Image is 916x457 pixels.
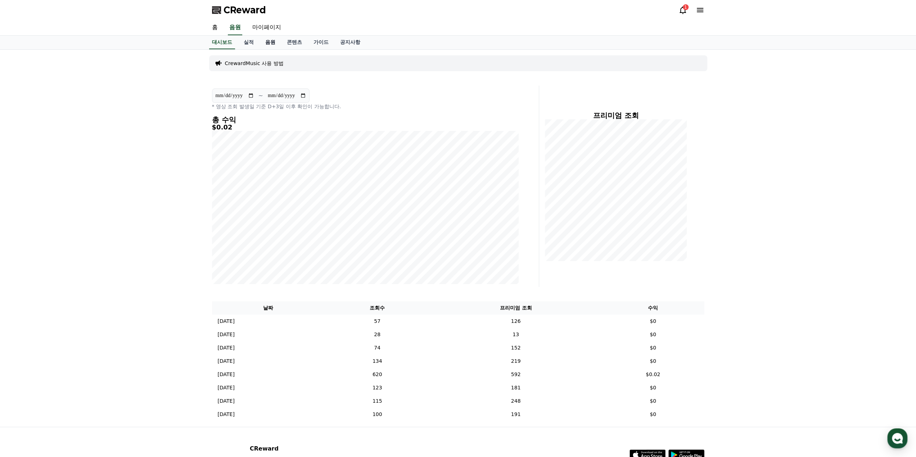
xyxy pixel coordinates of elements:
td: 248 [430,394,601,408]
p: ~ [258,91,263,100]
p: [DATE] [218,331,235,338]
td: 74 [325,341,430,355]
a: 음원 [228,20,242,35]
a: 대화 [48,228,93,246]
a: 홈 [2,228,48,246]
a: 마이페이지 [247,20,287,35]
td: 181 [430,381,601,394]
th: 프리미엄 조회 [430,301,601,315]
p: [DATE] [218,384,235,392]
td: $0 [602,381,704,394]
p: [DATE] [218,411,235,418]
td: $0 [602,341,704,355]
a: 설정 [93,228,138,246]
th: 조회수 [325,301,430,315]
td: 57 [325,315,430,328]
p: [DATE] [218,371,235,378]
p: [DATE] [218,317,235,325]
td: 126 [430,315,601,328]
p: [DATE] [218,397,235,405]
td: 123 [325,381,430,394]
th: 수익 [602,301,704,315]
td: $0 [602,394,704,408]
td: 28 [325,328,430,341]
a: 콘텐츠 [281,36,308,49]
p: CReward [250,444,338,453]
span: 대화 [66,239,75,245]
td: 191 [430,408,601,421]
td: 219 [430,355,601,368]
td: $0 [602,315,704,328]
span: 홈 [23,239,27,245]
a: 가이드 [308,36,334,49]
td: 620 [325,368,430,381]
th: 날짜 [212,301,325,315]
a: 대시보드 [209,36,235,49]
h5: $0.02 [212,124,519,131]
h4: 총 수익 [212,116,519,124]
a: 홈 [206,20,224,35]
td: 134 [325,355,430,368]
td: $0.02 [602,368,704,381]
a: CrewardMusic 사용 방법 [225,60,284,67]
p: [DATE] [218,344,235,352]
td: 152 [430,341,601,355]
td: 592 [430,368,601,381]
span: CReward [224,4,266,16]
td: 115 [325,394,430,408]
td: 13 [430,328,601,341]
a: 1 [678,6,687,14]
td: 100 [325,408,430,421]
div: 1 [683,4,689,10]
a: 공지사항 [334,36,366,49]
a: 실적 [238,36,260,49]
td: $0 [602,328,704,341]
a: 음원 [260,36,281,49]
a: CReward [212,4,266,16]
span: 설정 [111,239,120,245]
p: * 영상 조회 발생일 기준 D+3일 이후 확인이 가능합니다. [212,103,519,110]
p: [DATE] [218,357,235,365]
td: $0 [602,355,704,368]
td: $0 [602,408,704,421]
h4: 프리미엄 조회 [545,111,687,119]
